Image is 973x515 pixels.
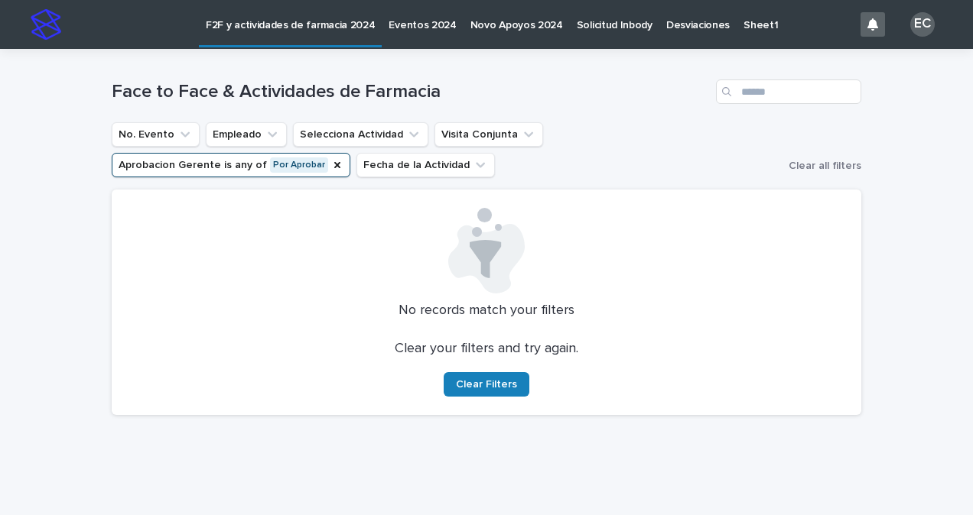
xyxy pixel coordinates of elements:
[356,153,495,177] button: Fecha de la Actividad
[31,9,61,40] img: stacker-logo-s-only.png
[456,379,517,390] span: Clear Filters
[444,372,529,397] button: Clear Filters
[130,303,843,319] p: No records match your filters
[783,154,861,177] button: Clear all filters
[434,122,543,147] button: Visita Conjunta
[395,341,578,358] p: Clear your filters and try again.
[716,79,861,104] input: Search
[910,12,935,37] div: EC
[112,153,350,177] button: Aprobacion Gerente
[112,81,710,103] h1: Face to Face & Actividades de Farmacia
[112,122,200,147] button: No. Evento
[789,160,861,171] span: Clear all filters
[293,122,428,147] button: Selecciona Actividad
[206,122,287,147] button: Empleado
